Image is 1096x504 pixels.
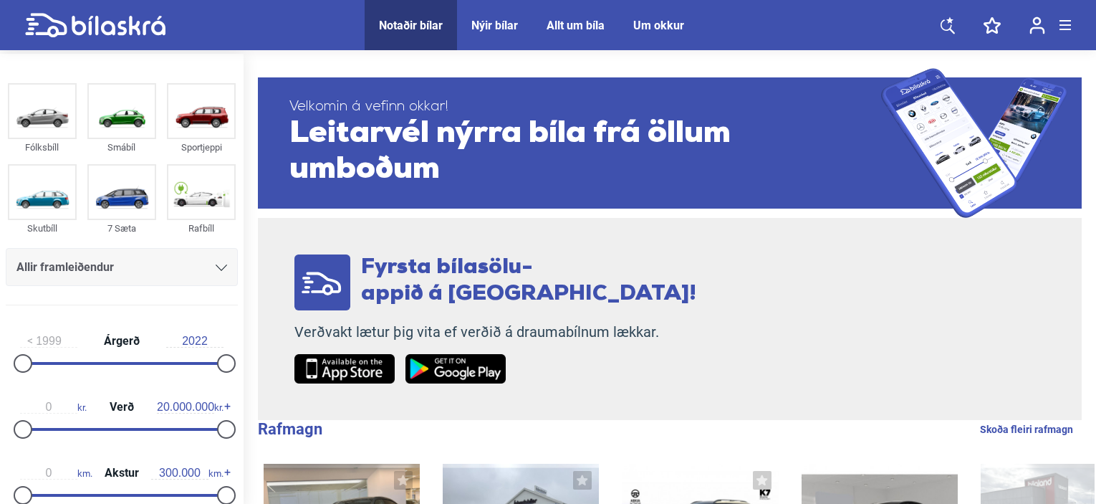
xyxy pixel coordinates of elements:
[87,139,156,156] div: Smábíl
[547,19,605,32] a: Allt um bíla
[294,323,696,341] p: Verðvakt lætur þig vita ef verðið á draumabílnum lækkar.
[258,420,322,438] b: Rafmagn
[289,116,881,188] span: Leitarvél nýrra bíla frá öllum umboðum
[1029,16,1045,34] img: user-login.svg
[379,19,443,32] a: Notaðir bílar
[8,139,77,156] div: Fólksbíll
[361,257,696,305] span: Fyrsta bílasölu- appið á [GEOGRAPHIC_DATA]!
[106,401,138,413] span: Verð
[16,257,114,277] span: Allir framleiðendur
[258,68,1082,218] a: Velkomin á vefinn okkar!Leitarvél nýrra bíla frá öllum umboðum
[151,467,223,480] span: km.
[471,19,518,32] a: Nýir bílar
[289,98,881,116] span: Velkomin á vefinn okkar!
[20,401,87,414] span: kr.
[157,401,223,414] span: kr.
[20,467,92,480] span: km.
[633,19,684,32] a: Um okkur
[8,220,77,237] div: Skutbíll
[167,139,236,156] div: Sportjeppi
[100,336,143,347] span: Árgerð
[980,420,1073,439] a: Skoða fleiri rafmagn
[101,467,143,479] span: Akstur
[167,220,236,237] div: Rafbíll
[87,220,156,237] div: 7 Sæta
